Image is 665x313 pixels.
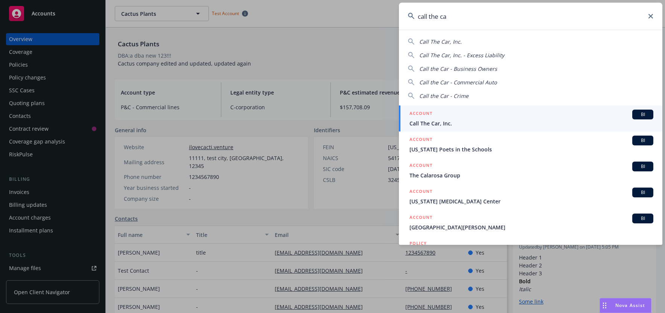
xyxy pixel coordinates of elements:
a: POLICY [399,235,662,268]
span: Call The Car, Inc. [409,119,653,127]
a: ACCOUNTBI[GEOGRAPHIC_DATA][PERSON_NAME] [399,209,662,235]
input: Search... [399,3,662,30]
span: Call The Car, Inc. - Excess Liability [419,52,504,59]
a: ACCOUNTBI[US_STATE] Poets in the Schools [399,131,662,157]
span: BI [635,189,650,196]
h5: ACCOUNT [409,188,432,197]
span: BI [635,137,650,144]
span: Call the Car - Business Owners [419,65,497,72]
span: Call The Car, Inc. [419,38,462,45]
a: ACCOUNTBIThe Calarosa Group [399,157,662,183]
span: [US_STATE] Poets in the Schools [409,145,653,153]
span: [US_STATE] [MEDICAL_DATA] Center [409,197,653,205]
a: ACCOUNTBI[US_STATE] [MEDICAL_DATA] Center [399,183,662,209]
h5: ACCOUNT [409,214,432,223]
span: Call the Car - Crime [419,92,469,99]
span: Nova Assist [615,302,645,308]
h5: ACCOUNT [409,136,432,145]
span: BI [635,111,650,118]
h5: ACCOUNT [409,110,432,119]
span: BI [635,215,650,222]
span: The Calarosa Group [409,171,653,179]
button: Nova Assist [600,298,651,313]
div: Drag to move [600,298,609,313]
span: Call the Car - Commercial Auto [419,79,497,86]
h5: ACCOUNT [409,162,432,171]
span: BI [635,163,650,170]
a: ACCOUNTBICall The Car, Inc. [399,105,662,131]
h5: POLICY [409,240,427,247]
span: [GEOGRAPHIC_DATA][PERSON_NAME] [409,223,653,231]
